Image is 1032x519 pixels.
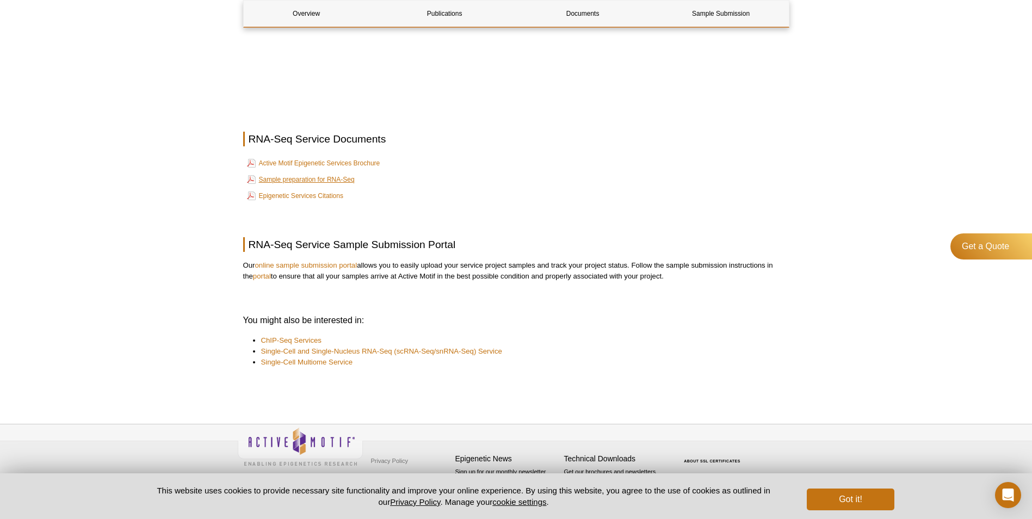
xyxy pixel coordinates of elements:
[261,346,502,357] a: Single-Cell and Single-Nucleus RNA-Seq (scRNA-Seq/snRNA-Seq) Service
[261,357,353,368] a: Single-Cell Multiome Service
[368,469,425,485] a: Terms & Conditions
[455,467,559,504] p: Sign up for our monthly newsletter highlighting recent publications in the field of epigenetics.
[492,497,546,506] button: cookie settings
[138,485,789,508] p: This website uses cookies to provide necessary site functionality and improve your online experie...
[247,189,343,202] a: Epigenetic Services Citations
[807,489,894,510] button: Got it!
[390,497,440,506] a: Privacy Policy
[247,173,355,186] a: Sample preparation for RNA-Seq
[255,261,357,269] a: online sample submission portal
[455,454,559,464] h4: Epigenetic News
[243,237,789,252] h2: RNA-Seq Service Sample Submission Portal
[995,482,1021,508] div: Open Intercom Messenger
[238,424,363,468] img: Active Motif,
[243,260,789,282] p: Our allows you to easily upload your service project samples and track your project status. Follo...
[564,467,668,495] p: Get our brochures and newsletters, or request them by mail.
[673,443,755,467] table: Click to Verify - This site chose Symantec SSL for secure e-commerce and confidential communicati...
[658,1,784,27] a: Sample Submission
[368,453,411,469] a: Privacy Policy
[261,335,322,346] a: ChIP-Seq Services
[520,1,646,27] a: Documents
[564,454,668,464] h4: Technical Downloads
[253,272,271,280] a: portal
[244,1,369,27] a: Overview
[247,157,380,170] a: Active Motif Epigenetic Services Brochure
[243,314,789,327] h3: You might also be interested in:
[950,233,1032,259] a: Get a Quote
[382,1,508,27] a: Publications
[243,132,789,146] h2: RNA-Seq Service Documents
[684,459,740,463] a: ABOUT SSL CERTIFICATES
